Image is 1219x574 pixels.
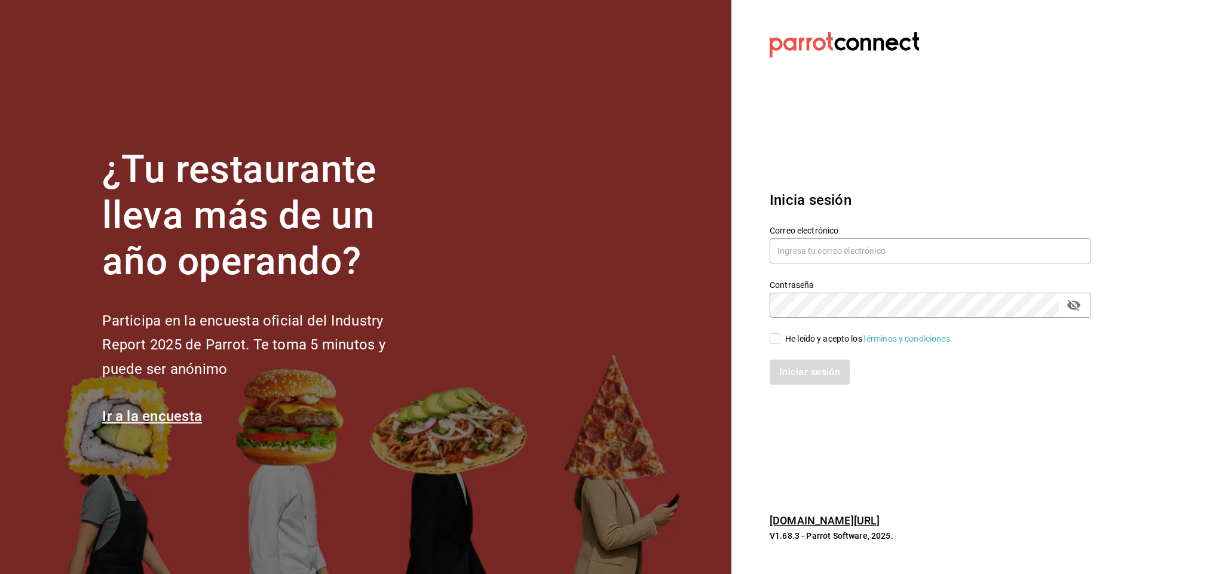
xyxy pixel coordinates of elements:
label: Contraseña [770,281,1091,289]
div: He leído y acepto los [785,333,952,345]
button: passwordField [1064,295,1084,315]
input: Ingresa tu correo electrónico [770,238,1091,263]
h1: ¿Tu restaurante lleva más de un año operando? [102,147,425,284]
p: V1.68.3 - Parrot Software, 2025. [770,530,1091,542]
a: [DOMAIN_NAME][URL] [770,514,880,527]
a: Ir a la encuesta [102,408,202,425]
h2: Participa en la encuesta oficial del Industry Report 2025 de Parrot. Te toma 5 minutos y puede se... [102,309,425,382]
label: Correo electrónico [770,226,1091,235]
h3: Inicia sesión [770,189,1091,211]
a: Términos y condiciones. [862,334,952,343]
